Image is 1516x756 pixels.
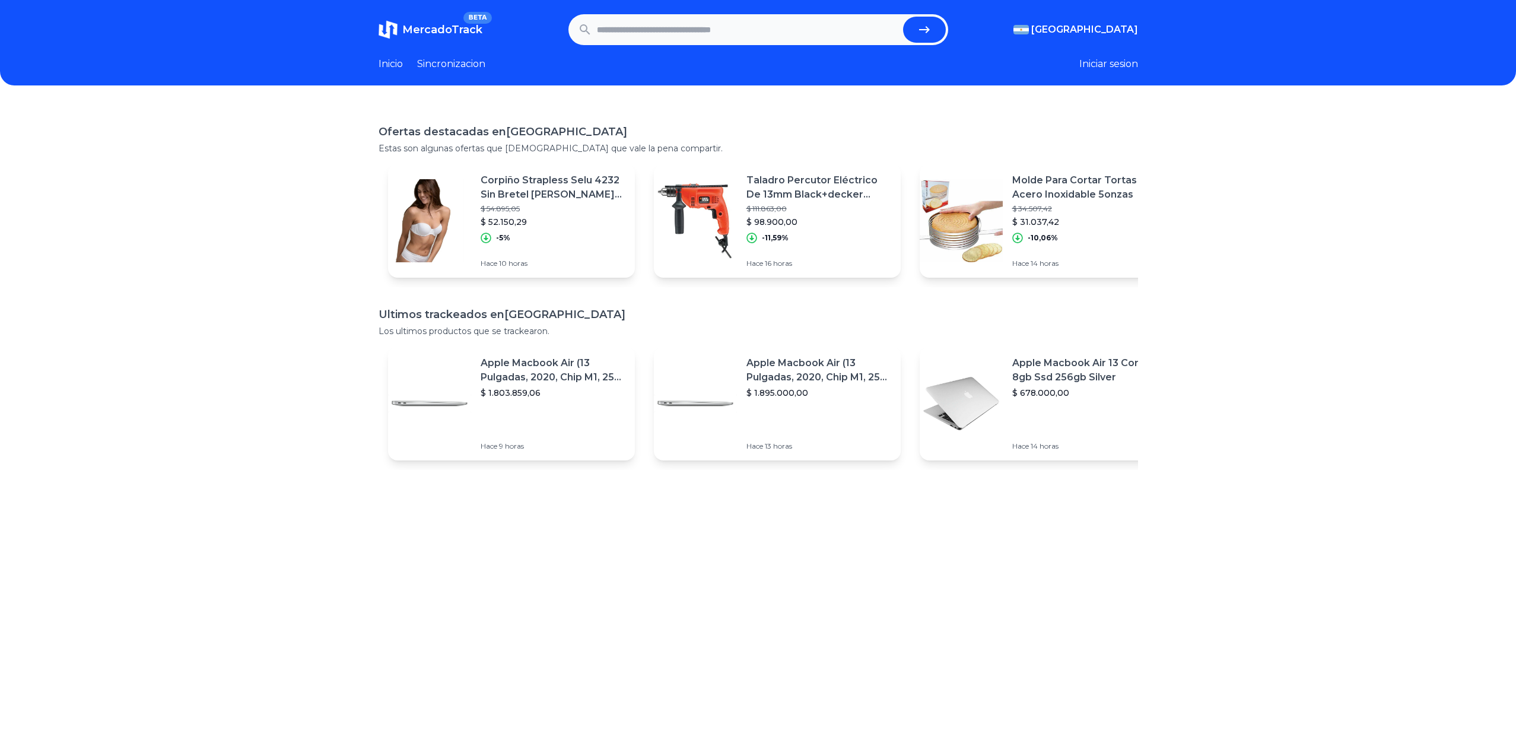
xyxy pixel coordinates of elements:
[481,259,625,268] p: Hace 10 horas
[481,216,625,228] p: $ 52.150,29
[1012,259,1157,268] p: Hace 14 horas
[746,441,891,451] p: Hace 13 horas
[746,387,891,399] p: $ 1.895.000,00
[1013,23,1138,37] button: [GEOGRAPHIC_DATA]
[746,204,891,214] p: $ 111.863,00
[920,362,1003,445] img: Featured image
[654,164,901,278] a: Featured imageTaladro Percutor Eléctrico De 13mm Black+decker Tm600 600w + Accesorio 220v 50hz$ 1...
[481,204,625,214] p: $ 54.895,05
[654,179,737,262] img: Featured image
[388,179,471,262] img: Featured image
[1012,441,1157,451] p: Hace 14 horas
[388,164,635,278] a: Featured imageCorpiño Strapless Selu 4232 Sin Bretel [PERSON_NAME][GEOGRAPHIC_DATA]$ 54.895,05$ 5...
[1031,23,1138,37] span: [GEOGRAPHIC_DATA]
[402,23,482,36] span: MercadoTrack
[920,347,1167,460] a: Featured imageApple Macbook Air 13 Core I5 8gb Ssd 256gb Silver$ 678.000,00Hace 14 horas
[762,233,789,243] p: -11,59%
[1012,173,1157,202] p: Molde Para Cortar Tortas De Acero Inoxidable 5onzas
[481,356,625,385] p: Apple Macbook Air (13 Pulgadas, 2020, Chip M1, 256 Gb De Ssd, 8 Gb De Ram) - Plata
[654,362,737,445] img: Featured image
[1012,356,1157,385] p: Apple Macbook Air 13 Core I5 8gb Ssd 256gb Silver
[388,362,471,445] img: Featured image
[496,233,510,243] p: -5%
[1079,57,1138,71] button: Iniciar sesion
[379,306,1138,323] h1: Ultimos trackeados en [GEOGRAPHIC_DATA]
[379,20,398,39] img: MercadoTrack
[481,173,625,202] p: Corpiño Strapless Selu 4232 Sin Bretel [PERSON_NAME][GEOGRAPHIC_DATA]
[481,441,625,451] p: Hace 9 horas
[388,347,635,460] a: Featured imageApple Macbook Air (13 Pulgadas, 2020, Chip M1, 256 Gb De Ssd, 8 Gb De Ram) - Plata$...
[654,347,901,460] a: Featured imageApple Macbook Air (13 Pulgadas, 2020, Chip M1, 256 Gb De Ssd, 8 Gb De Ram) - Plata$...
[1012,216,1157,228] p: $ 31.037,42
[379,142,1138,154] p: Estas son algunas ofertas que [DEMOGRAPHIC_DATA] que vale la pena compartir.
[379,20,482,39] a: MercadoTrackBETA
[920,179,1003,262] img: Featured image
[1013,25,1029,34] img: Argentina
[417,57,485,71] a: Sincronizacion
[920,164,1167,278] a: Featured imageMolde Para Cortar Tortas De Acero Inoxidable 5onzas$ 34.507,42$ 31.037,42-10,06%Hac...
[463,12,491,24] span: BETA
[481,387,625,399] p: $ 1.803.859,06
[746,259,891,268] p: Hace 16 horas
[1028,233,1058,243] p: -10,06%
[379,57,403,71] a: Inicio
[379,325,1138,337] p: Los ultimos productos que se trackearon.
[1012,387,1157,399] p: $ 678.000,00
[746,216,891,228] p: $ 98.900,00
[746,173,891,202] p: Taladro Percutor Eléctrico De 13mm Black+decker Tm600 600w + Accesorio 220v 50hz
[746,356,891,385] p: Apple Macbook Air (13 Pulgadas, 2020, Chip M1, 256 Gb De Ssd, 8 Gb De Ram) - Plata
[379,123,1138,140] h1: Ofertas destacadas en [GEOGRAPHIC_DATA]
[1012,204,1157,214] p: $ 34.507,42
